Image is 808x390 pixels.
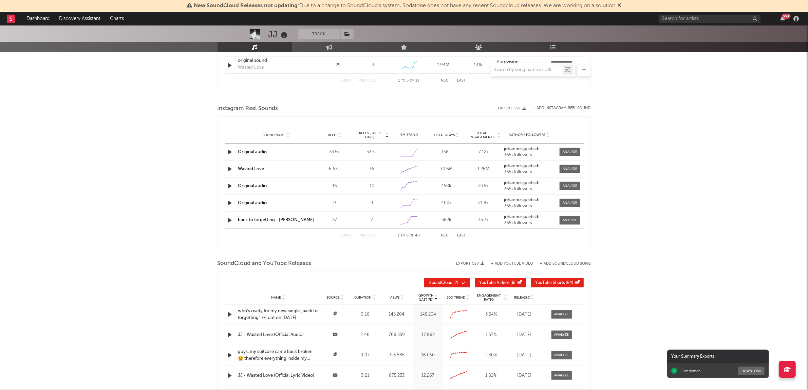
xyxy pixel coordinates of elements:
span: to [401,79,406,82]
button: 99+ [780,16,785,21]
button: + Add Instagram Reel Sound [533,106,591,110]
input: Search for artists [659,15,760,23]
button: Next [441,79,451,83]
div: 29 [323,62,354,69]
div: 0:16 [352,311,379,318]
div: 3.54 % [475,311,507,318]
div: 582k [429,217,463,224]
strong: johannesjjpietsch [504,181,540,185]
button: Track [298,29,340,39]
a: Original audio [238,150,267,154]
span: YouTube Videos [480,281,510,285]
div: [DATE] [511,332,538,338]
div: 1 5 13 [390,77,428,85]
span: ( 2 ) [429,281,460,285]
button: Export CSV [456,262,485,266]
strong: johannesjjpietsch [504,198,540,202]
div: + Add Instagram Reel Sound [526,106,591,110]
span: Name [271,296,281,300]
a: Discovery Assistant [54,12,105,25]
span: of [410,79,414,82]
div: 7 [355,217,389,224]
div: 1 5 40 [390,232,428,240]
button: Export CSV [498,106,526,110]
button: Last [457,234,466,237]
div: 37 [318,217,352,224]
div: 2:46 [352,332,379,338]
a: Dashboard [22,12,54,25]
div: 145.204 [415,311,441,318]
span: YouTube Shorts [535,281,565,285]
span: Reels (last 7 days) [355,131,385,139]
span: Views [390,296,399,300]
span: Total Engagements [467,131,496,139]
span: Source [326,296,340,300]
div: JJ [268,29,289,40]
div: [DATE] [511,352,538,359]
span: of [410,234,414,237]
button: Next [441,234,451,237]
div: 17.862 [415,332,441,338]
div: 365k followers [504,170,555,175]
div: 10 [355,183,389,190]
button: Previous [359,234,377,237]
div: 158k [429,149,463,156]
a: guys, my suitcase came back broken 😭 therefore everything inside my suitcase was broken too… [238,349,318,362]
div: 1.57 % [475,332,507,338]
span: Reels [328,133,337,137]
div: 3 [372,62,374,69]
div: 99 + [782,14,791,19]
div: + Add YouTube Video [485,262,533,266]
div: original sound [238,57,309,64]
span: Dismiss [617,3,621,8]
input: Search by song name or URL [491,67,563,73]
span: 60D Trend [447,296,466,300]
span: Duration [354,296,372,300]
div: 33.5k [318,149,352,156]
div: [DATE] [511,372,538,379]
div: 36 [355,166,389,173]
div: 0:07 [352,352,379,359]
button: First [342,79,352,83]
div: 400k [429,200,463,207]
button: Download [738,367,765,375]
span: SoundCloud and YouTube Releases [218,260,312,268]
div: Gentleman [681,369,701,373]
span: ( 6 ) [480,281,516,285]
a: Original audio [238,184,267,188]
div: 1.26M [467,166,501,173]
div: 16 [318,183,352,190]
a: Charts [105,12,129,25]
div: 365k followers [504,187,555,192]
button: First [342,234,352,237]
strong: johannesjjpietsch [504,147,540,151]
div: who’s ready for my new single „back to forgetting“ 👀 out on [DATE] [238,308,318,321]
span: Instagram Reel Sounds [218,105,278,113]
p: Growth [418,294,434,298]
div: 6.63k [318,166,352,173]
div: 458k [429,183,463,190]
a: johannesjjpietsch [504,198,555,202]
div: 2.30 % [475,352,507,359]
span: Engagement Ratio [475,294,503,302]
button: + Add YouTube Video [491,262,533,266]
div: 30.6M [429,166,463,173]
div: 23.5k [467,183,501,190]
a: JJ - Wasted Love (Official Lyric Video) [238,372,318,379]
a: JJ - Wasted Love (Official Audio) [238,332,318,338]
div: 875.253 [382,372,411,379]
span: New SoundCloud Releases not updating [194,3,298,8]
div: 6M Trend [392,132,426,138]
div: 768.359 [382,332,411,338]
span: Total Plays [434,133,455,137]
span: : Due to a change to SoundCloud's system, Sodatone does not have any recent Soundcloud releases. ... [194,3,615,8]
div: 9 [318,200,352,207]
a: johannesjjpietsch [504,164,555,169]
a: Wasted Love [238,167,264,171]
div: 21.8k [467,200,501,207]
strong: johannesjjpietsch [504,164,540,168]
div: 12.267 [415,372,441,379]
button: YouTube Shorts(64) [531,278,584,287]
